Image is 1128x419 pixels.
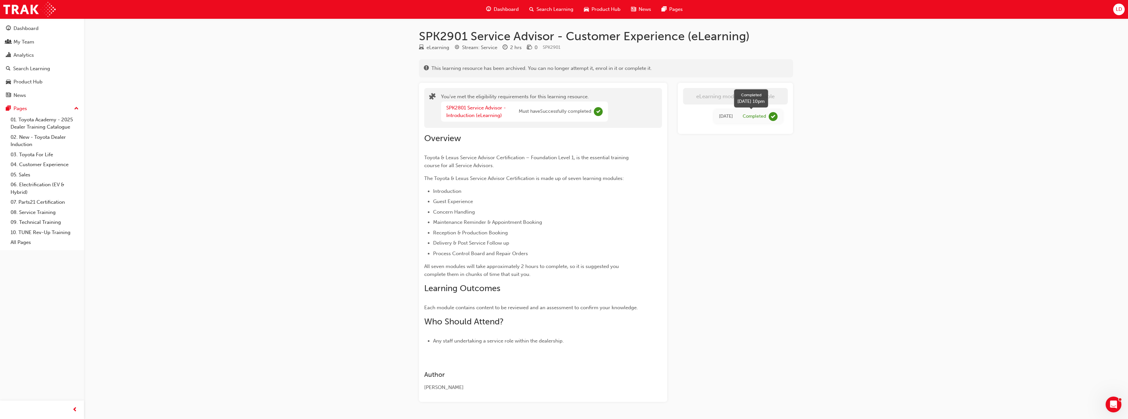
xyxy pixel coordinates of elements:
[656,3,688,16] a: pages-iconPages
[8,180,81,197] a: 06. Electrification (EV & Hybrid)
[639,6,651,13] span: News
[737,98,765,105] div: [DATE] 10pm
[424,175,624,181] span: The Toyota & Lexus Service Advisor Certification is made up of seven learning modules:
[424,133,461,143] span: Overview
[503,45,508,51] span: clock-icon
[424,371,638,378] h3: Author
[486,5,491,14] span: guage-icon
[6,79,11,85] span: car-icon
[433,230,508,236] span: Reception & Production Booking
[6,26,11,32] span: guage-icon
[441,93,608,123] div: You've met the eligibility requirements for this learning resource.
[429,94,436,101] span: puzzle-icon
[72,406,77,414] span: prev-icon
[433,198,473,204] span: Guest Experience
[14,38,34,46] div: My Team
[481,3,524,16] a: guage-iconDashboard
[524,3,579,16] a: search-iconSearch Learning
[594,107,603,116] span: Complete
[3,2,56,17] img: Trak
[737,92,765,98] div: Completed
[13,65,50,73] div: Search Learning
[1106,397,1121,412] iframe: Intercom live chat
[6,106,11,112] span: pages-icon
[3,103,81,115] button: Pages
[8,207,81,218] a: 08. Service Training
[527,44,537,52] div: Price
[592,6,620,13] span: Product Hub
[424,155,630,168] span: Toyota & Lexus Service Advisor Certification – Foundation Level 1, is the essential training cour...
[419,29,793,44] h1: SPK2901 Service Advisor - Customer Experience (eLearning)
[1113,4,1125,15] button: LD
[3,21,81,103] button: DashboardMy TeamAnalyticsSearch LearningProduct HubNews
[494,6,519,13] span: Dashboard
[510,44,522,51] div: 2 hrs
[433,338,564,344] span: Any staff undertaking a service role within the dealership.
[8,160,81,170] a: 04. Customer Experience
[3,49,81,61] a: Analytics
[424,263,620,277] span: All seven modules will take approximately 2 hours to complete, so it is suggested you complete th...
[743,113,766,120] div: Completed
[3,89,81,102] a: News
[8,115,81,132] a: 01. Toyota Academy - 2025 Dealer Training Catalogue
[433,219,542,225] span: Maintenance Reminder & Appointment Booking
[14,78,42,86] div: Product Hub
[433,188,461,194] span: Introduction
[3,22,81,35] a: Dashboard
[529,5,534,14] span: search-icon
[74,105,79,113] span: up-icon
[536,6,573,13] span: Search Learning
[454,45,459,51] span: target-icon
[424,305,638,311] span: Each module contains content to be reviewed and an assessment to confirm your knowledge.
[527,45,532,51] span: money-icon
[6,39,11,45] span: people-icon
[419,44,449,52] div: Type
[3,76,81,88] a: Product Hub
[8,237,81,248] a: All Pages
[446,105,506,118] a: SPK2801 Service Advisor - Introduction (eLearning)
[719,113,733,120] div: Sat Jul 29 2017 22:00:00 GMT+0800 (Australian Western Standard Time)
[424,283,500,293] span: Learning Outcomes
[769,112,778,121] span: learningRecordVerb_COMPLETE-icon
[683,88,788,105] button: eLearning module not available
[433,251,528,256] span: Process Control Board and Repair Orders
[433,240,509,246] span: Delivery & Post Service Follow up
[433,209,475,215] span: Concern Handling
[584,5,589,14] span: car-icon
[1116,6,1122,13] span: LD
[543,45,561,50] span: Learning resource code
[426,44,449,51] div: eLearning
[424,66,429,72] span: exclaim-icon
[14,51,34,59] div: Analytics
[8,227,81,238] a: 10. TUNE Rev-Up Training
[8,132,81,150] a: 02. New - Toyota Dealer Induction
[579,3,626,16] a: car-iconProduct Hub
[626,3,656,16] a: news-iconNews
[14,105,27,112] div: Pages
[6,93,11,99] span: news-icon
[454,44,497,52] div: Stream
[8,217,81,227] a: 09. Technical Training
[462,44,497,51] div: Stream: Service
[431,65,652,72] span: This learning resource has been archived. You can no longer attempt it, enrol in it or complete it.
[419,45,424,51] span: learningResourceType_ELEARNING-icon
[662,5,667,14] span: pages-icon
[669,6,683,13] span: Pages
[6,66,11,72] span: search-icon
[503,44,522,52] div: Duration
[424,316,504,327] span: Who Should Attend?
[8,150,81,160] a: 03. Toyota For Life
[6,52,11,58] span: chart-icon
[8,197,81,207] a: 07. Parts21 Certification
[8,170,81,180] a: 05. Sales
[14,25,39,32] div: Dashboard
[535,44,537,51] div: 0
[3,63,81,75] a: Search Learning
[424,384,638,391] div: [PERSON_NAME]
[3,36,81,48] a: My Team
[14,92,26,99] div: News
[519,108,591,115] span: Must have Successfully completed
[631,5,636,14] span: news-icon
